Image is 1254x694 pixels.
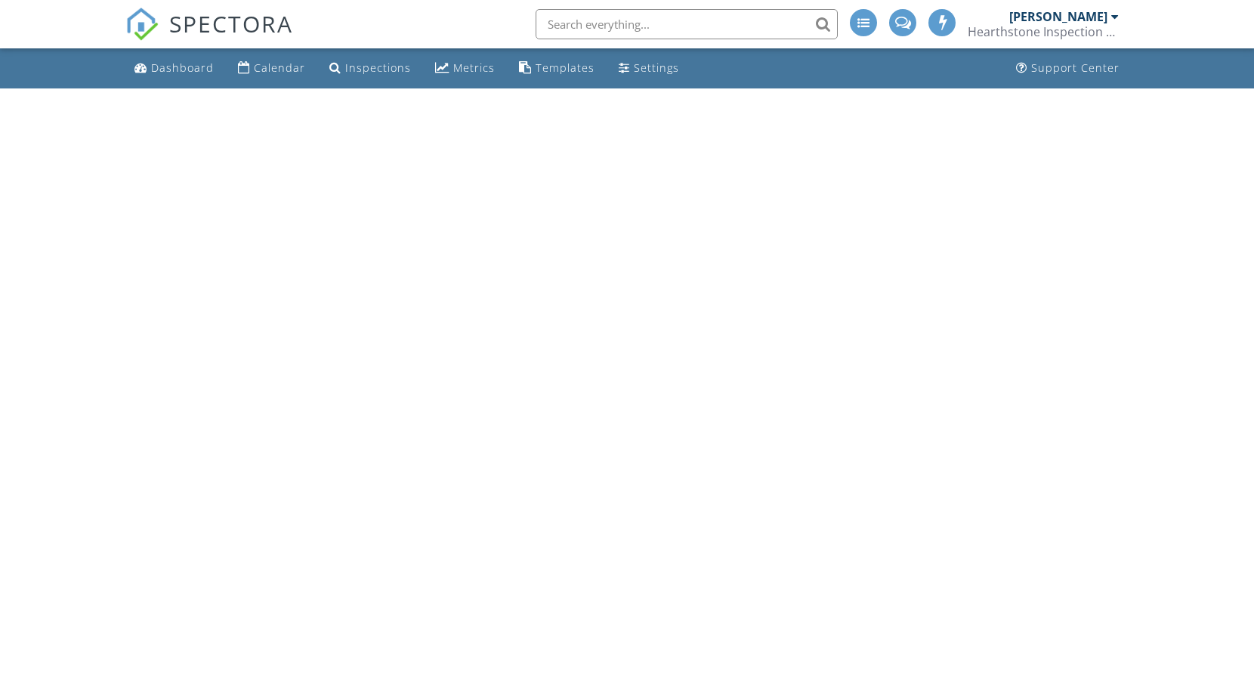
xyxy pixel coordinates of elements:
span: SPECTORA [169,8,293,39]
div: Metrics [453,60,495,75]
div: Templates [536,60,595,75]
div: Calendar [254,60,305,75]
div: Inspections [345,60,411,75]
div: Dashboard [151,60,214,75]
div: Settings [634,60,679,75]
a: SPECTORA [125,20,293,52]
input: Search everything... [536,9,838,39]
div: [PERSON_NAME] [1009,9,1107,24]
a: Support Center [1010,54,1126,82]
a: Dashboard [128,54,220,82]
div: Support Center [1031,60,1120,75]
a: Settings [613,54,685,82]
a: Metrics [429,54,501,82]
div: Hearthstone Inspection Services, Inc. [968,24,1119,39]
a: Templates [513,54,601,82]
a: Calendar [232,54,311,82]
a: Inspections [323,54,417,82]
img: The Best Home Inspection Software - Spectora [125,8,159,41]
